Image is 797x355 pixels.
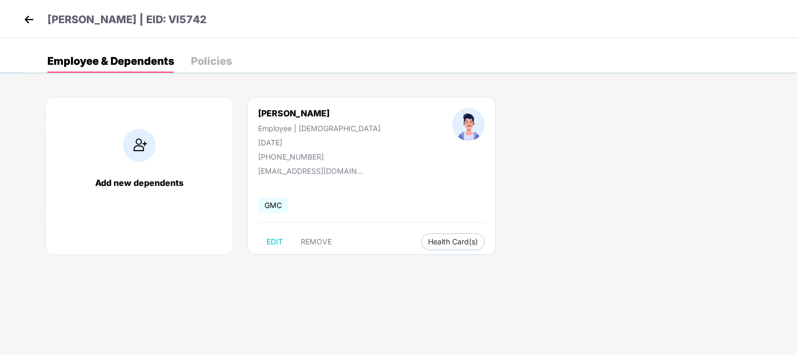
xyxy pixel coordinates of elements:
span: Health Card(s) [428,239,478,244]
img: profileImage [452,108,485,141]
button: EDIT [258,233,291,250]
div: Policies [191,56,232,66]
button: REMOVE [292,233,340,250]
div: [PERSON_NAME] [258,108,381,119]
div: [DATE] [258,138,381,147]
button: Health Card(s) [421,233,485,250]
div: [EMAIL_ADDRESS][DOMAIN_NAME] [258,166,363,175]
div: [PHONE_NUMBER] [258,152,381,161]
img: addIcon [123,129,156,162]
div: Add new dependents [56,177,222,188]
div: Employee | [DEMOGRAPHIC_DATA] [258,124,381,133]
div: Employee & Dependents [47,56,174,66]
span: GMC [258,198,288,213]
p: [PERSON_NAME] | EID: VI5742 [47,12,207,28]
span: EDIT [267,238,283,246]
img: back [21,12,37,27]
span: REMOVE [301,238,332,246]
